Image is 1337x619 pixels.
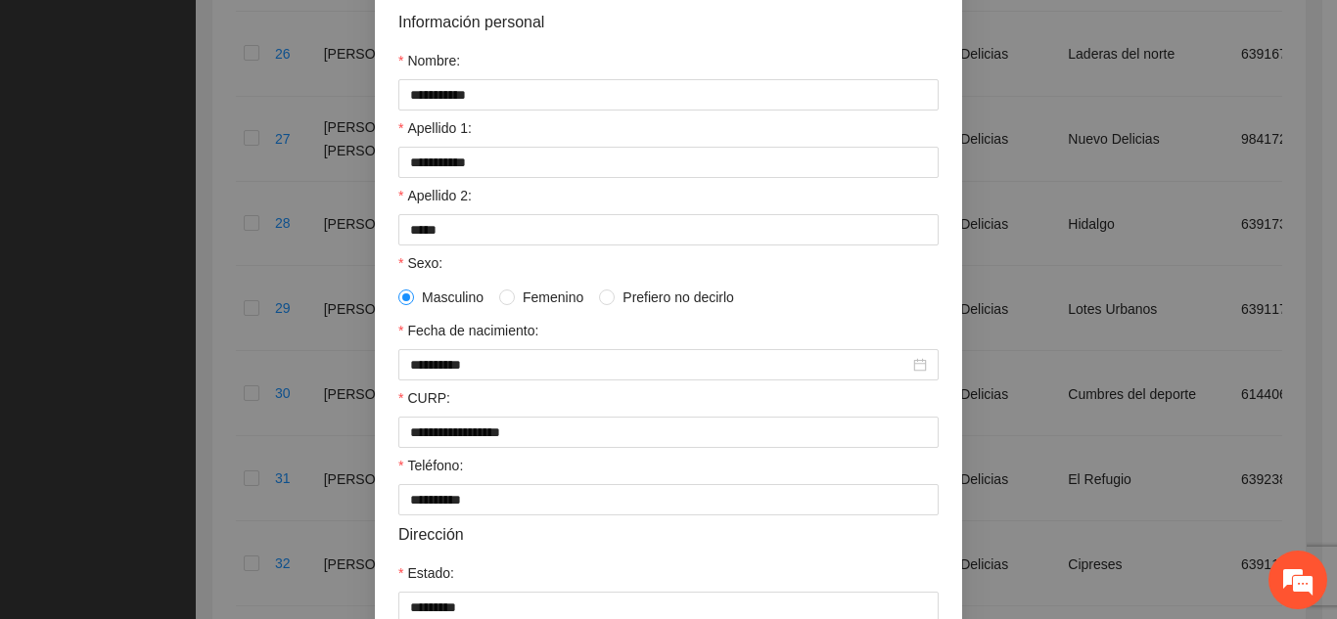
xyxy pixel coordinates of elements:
[398,417,939,448] input: CURP:
[407,323,538,338] font: Fecha de nacimiento:
[102,100,329,125] div: Chatee con nosotros ahora
[407,255,442,271] font: Sexo:
[398,320,538,341] label: Fecha de nacimiento:
[10,412,373,480] textarea: Escriba su mensaje y pulse “Intro”
[398,484,939,515] input: Teléfono:
[398,79,939,111] input: Nombre:
[407,188,471,203] font: Apellido 2:
[398,562,454,584] label: Estado:
[398,387,450,409] label: CURP:
[321,10,368,57] div: Minimizar ventana de chat en vivo
[398,455,463,476] label: Teléfono:
[398,214,939,245] input: Apellido 2:
[102,100,381,124] font: Chatee con nosotros ahora
[398,14,544,30] font: Información personal
[407,458,463,473] font: Teléfono:
[398,185,472,206] label: Apellido 2:
[407,120,471,136] font: Apellido 1:
[407,565,453,581] font: Estado:
[398,526,464,543] font: Dirección
[398,252,442,274] label: Sexo:
[398,50,460,71] label: Nombre:
[407,53,460,68] font: Nombre:
[407,390,450,406] font: CURP:
[398,147,939,178] input: Apellido 1:
[410,354,909,376] input: Fecha de nacimiento:
[398,117,472,139] label: Apellido 1:
[523,289,583,305] font: Femenino
[422,289,484,305] font: Masculino
[622,289,734,305] font: Prefiero no decirlo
